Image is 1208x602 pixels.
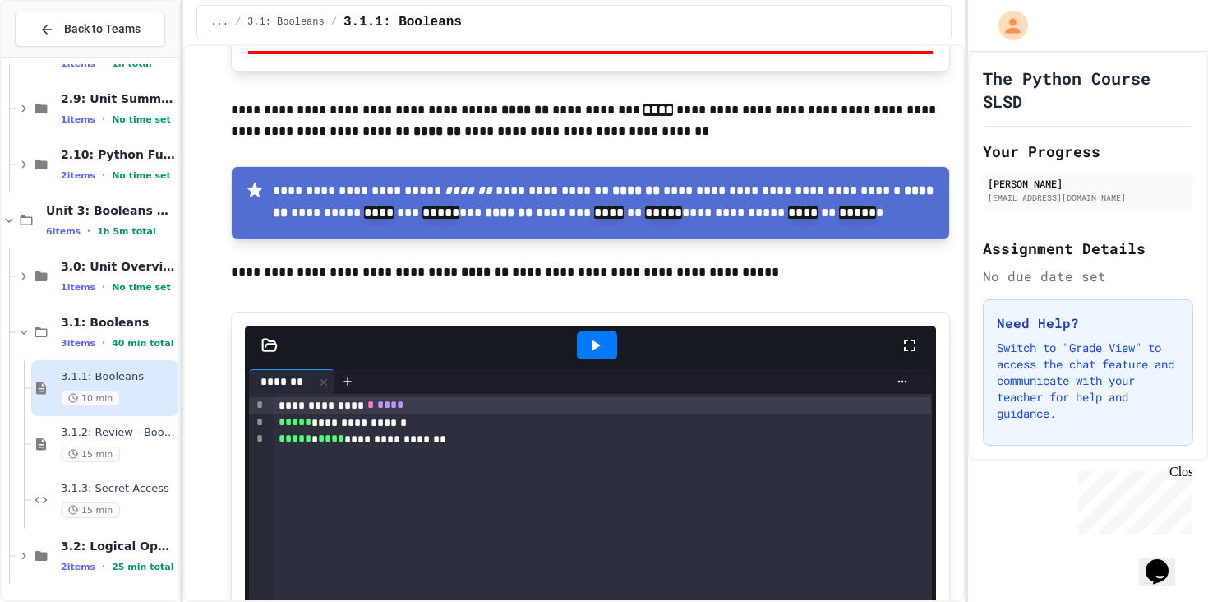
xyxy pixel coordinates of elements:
[112,170,171,181] span: No time set
[61,447,120,462] span: 15 min
[102,336,105,350] span: •
[61,338,95,349] span: 3 items
[61,391,120,406] span: 10 min
[343,12,462,32] span: 3.1.1: Booleans
[61,539,175,553] span: 3.2: Logical Operators
[46,226,81,237] span: 6 items
[87,225,90,238] span: •
[988,192,1188,204] div: [EMAIL_ADDRESS][DOMAIN_NAME]
[61,147,175,162] span: 2.10: Python Fundamentals Exam
[331,16,337,29] span: /
[102,560,105,573] span: •
[1072,465,1192,535] iframe: chat widget
[112,282,171,293] span: No time set
[112,114,171,125] span: No time set
[64,21,141,38] span: Back to Teams
[983,67,1193,113] h1: The Python Course SLSD
[61,426,175,440] span: 3.1.2: Review - Booleans
[15,12,165,47] button: Back to Teams
[988,176,1188,191] div: [PERSON_NAME]
[112,58,152,69] span: 1h total
[61,282,95,293] span: 1 items
[61,562,95,572] span: 2 items
[97,226,156,237] span: 1h 5m total
[61,315,175,330] span: 3.1: Booleans
[102,280,105,294] span: •
[235,16,241,29] span: /
[997,313,1179,333] h3: Need Help?
[102,169,105,182] span: •
[112,562,173,572] span: 25 min total
[983,140,1193,163] h2: Your Progress
[981,7,1032,44] div: My Account
[46,203,175,218] span: Unit 3: Booleans and Conditionals
[102,57,105,70] span: •
[983,266,1193,286] div: No due date set
[247,16,325,29] span: 3.1: Booleans
[102,113,105,126] span: •
[61,259,175,274] span: 3.0: Unit Overview
[61,170,95,181] span: 2 items
[983,237,1193,260] h2: Assignment Details
[61,91,175,106] span: 2.9: Unit Summary
[61,482,175,496] span: 3.1.3: Secret Access
[61,370,175,384] span: 3.1.1: Booleans
[61,502,120,518] span: 15 min
[1139,536,1192,586] iframe: chat widget
[61,114,95,125] span: 1 items
[61,58,95,69] span: 1 items
[7,7,113,104] div: Chat with us now!Close
[997,340,1179,422] p: Switch to "Grade View" to access the chat feature and communicate with your teacher for help and ...
[112,338,173,349] span: 40 min total
[210,16,228,29] span: ...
